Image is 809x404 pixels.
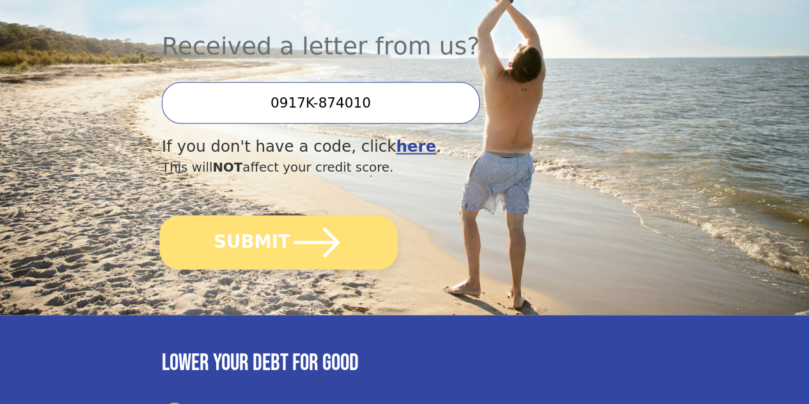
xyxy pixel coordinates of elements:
[162,82,480,124] input: Enter your Offer Code:
[159,215,397,270] button: SUBMIT
[396,137,436,156] a: here
[162,135,574,159] div: If you don't have a code, click .
[212,160,242,175] span: NOT
[162,158,574,177] div: This will affect your credit score.
[162,350,647,377] h3: Lower your debt for good
[162,6,574,65] div: Received a letter from us?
